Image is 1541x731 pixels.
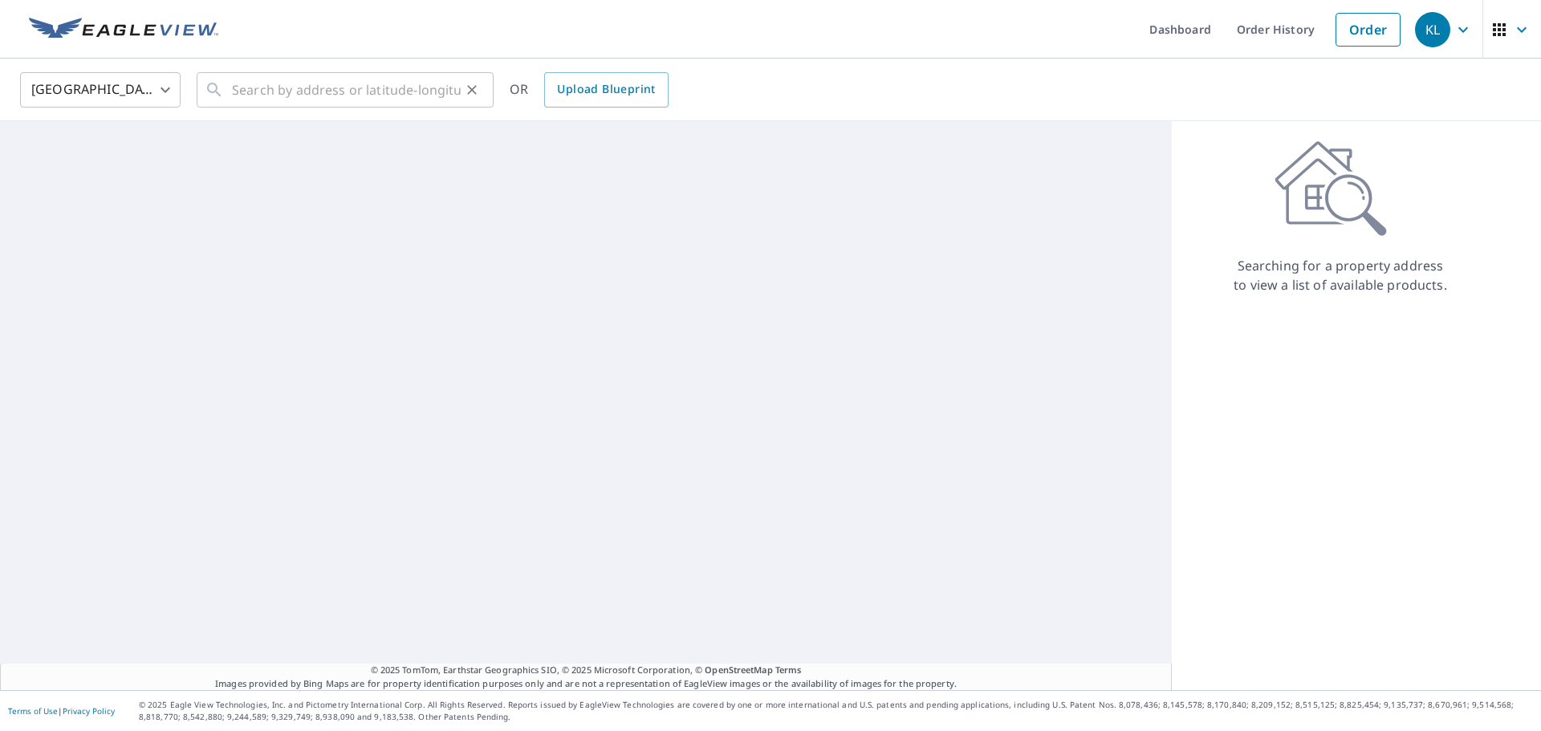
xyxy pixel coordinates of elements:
a: Privacy Policy [63,705,115,717]
input: Search by address or latitude-longitude [232,67,461,112]
div: KL [1415,12,1450,47]
a: Terms of Use [8,705,58,717]
p: Searching for a property address to view a list of available products. [1233,256,1448,294]
span: © 2025 TomTom, Earthstar Geographics SIO, © 2025 Microsoft Corporation, © [371,664,802,677]
div: [GEOGRAPHIC_DATA] [20,67,181,112]
a: OpenStreetMap [705,664,772,676]
a: Terms [775,664,802,676]
div: OR [510,72,669,108]
button: Clear [461,79,483,101]
img: EV Logo [29,18,218,42]
a: Order [1336,13,1401,47]
a: Upload Blueprint [544,72,668,108]
p: | [8,706,115,716]
span: Upload Blueprint [557,79,655,99]
p: © 2025 Eagle View Technologies, Inc. and Pictometry International Corp. All Rights Reserved. Repo... [139,699,1533,723]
